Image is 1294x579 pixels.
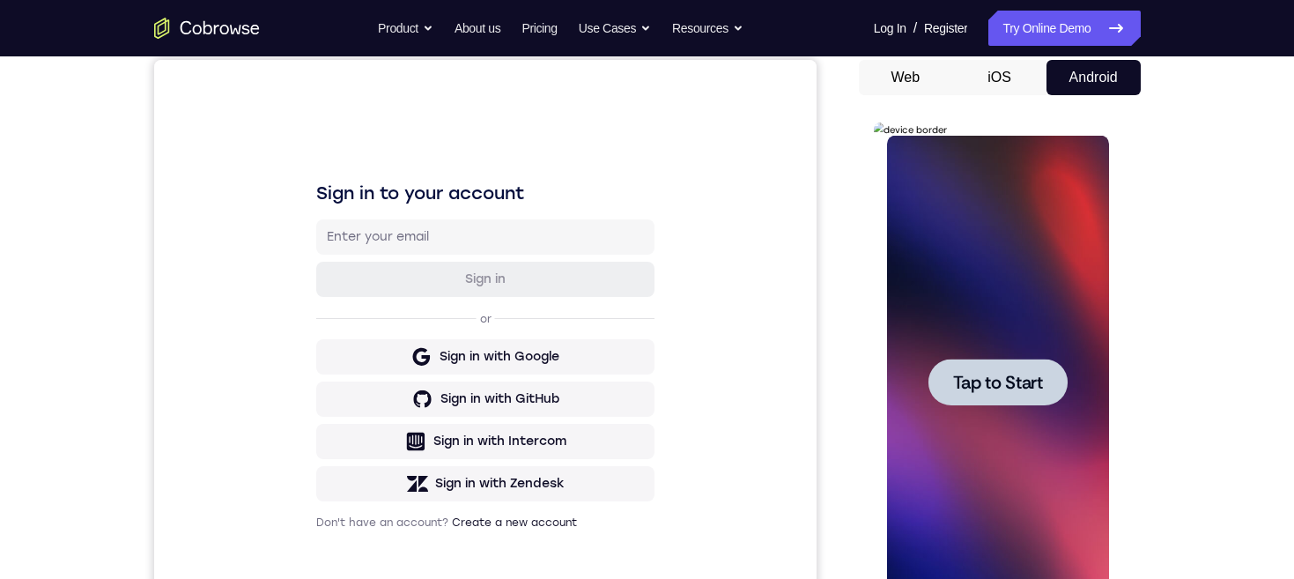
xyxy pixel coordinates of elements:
button: Product [378,11,433,46]
button: Sign in with Zendesk [162,406,500,442]
button: Sign in with GitHub [162,322,500,357]
button: Resources [672,11,743,46]
a: Register [924,11,967,46]
button: Sign in with Google [162,279,500,315]
button: Tap to Start [55,236,194,283]
p: Don't have an account? [162,456,500,470]
a: Create a new account [298,457,423,469]
div: Sign in with Intercom [279,373,412,390]
button: Web [859,60,953,95]
a: Log In [874,11,906,46]
h1: Sign in to your account [162,121,500,145]
a: Try Online Demo [988,11,1140,46]
a: Pricing [521,11,557,46]
span: / [913,18,917,39]
button: Sign in [162,202,500,237]
button: Use Cases [579,11,651,46]
span: Tap to Start [79,251,169,269]
input: Enter your email [173,168,490,186]
div: Sign in with GitHub [286,330,405,348]
button: Sign in with Intercom [162,364,500,399]
div: Sign in with Google [285,288,405,306]
a: Go to the home page [154,18,260,39]
button: iOS [952,60,1046,95]
div: Sign in with Zendesk [281,415,410,433]
button: Android [1046,60,1141,95]
p: or [322,252,341,266]
a: About us [455,11,500,46]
